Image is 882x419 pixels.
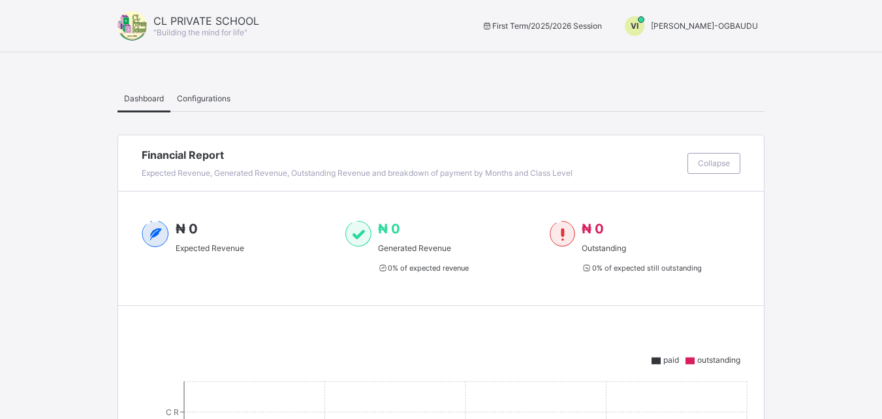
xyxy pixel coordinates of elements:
[142,168,573,178] span: Expected Revenue, Generated Revenue, Outstanding Revenue and breakdown of payment by Months and C...
[176,243,244,253] span: Expected Revenue
[651,21,758,31] span: [PERSON_NAME]-OGBAUDU
[124,93,164,103] span: Dashboard
[142,148,681,161] span: Financial Report
[378,243,469,253] span: Generated Revenue
[378,263,469,273] span: 0 % of expected revenue
[697,355,740,365] span: outstanding
[582,263,701,273] span: 0 % of expected still outstanding
[582,221,604,237] span: ₦ 0
[663,355,679,365] span: paid
[550,221,575,247] img: outstanding-1.146d663e52f09953f639664a84e30106.svg
[631,21,638,31] span: VI
[582,243,701,253] span: Outstanding
[177,93,230,103] span: Configurations
[142,221,169,247] img: expected-2.4343d3e9d0c965b919479240f3db56ac.svg
[345,221,371,247] img: paid-1.3eb1404cbcb1d3b736510a26bbfa3ccb.svg
[153,14,259,27] span: CL PRIVATE SCHOOL
[481,21,602,31] span: session/term information
[698,158,730,168] span: Collapse
[378,221,400,237] span: ₦ 0
[176,221,198,237] span: ₦ 0
[166,407,179,417] tspan: C R
[153,27,247,37] span: "Building the mind for life"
